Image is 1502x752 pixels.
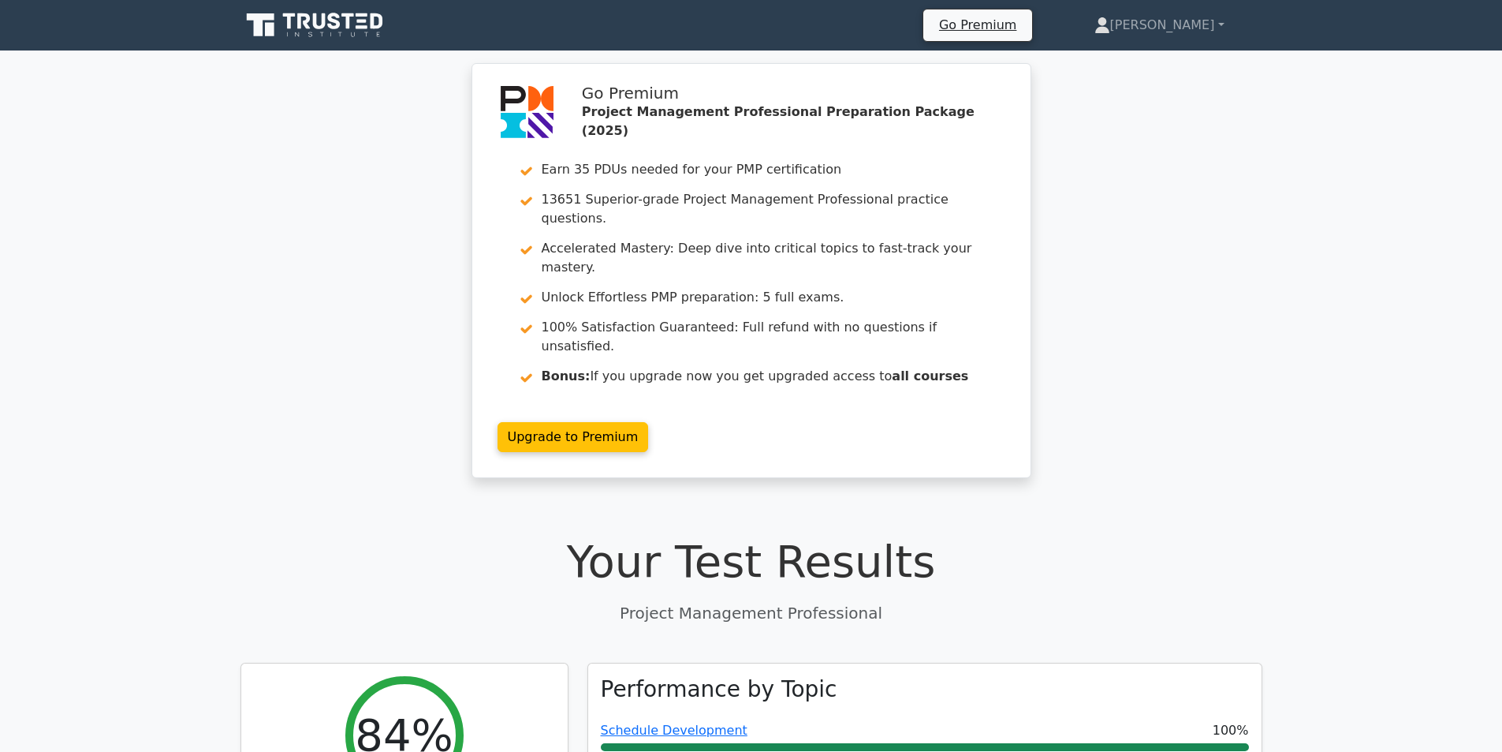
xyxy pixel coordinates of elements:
p: Project Management Professional [240,601,1262,625]
a: Upgrade to Premium [498,422,649,452]
a: [PERSON_NAME] [1057,9,1262,41]
span: 100% [1213,721,1249,740]
a: Schedule Development [601,723,747,738]
h1: Your Test Results [240,535,1262,588]
a: Go Premium [930,14,1026,36]
h3: Performance by Topic [601,676,837,703]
